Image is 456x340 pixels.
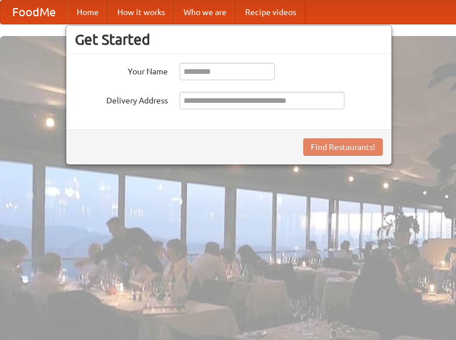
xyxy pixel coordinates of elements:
[75,92,168,106] label: Delivery Address
[174,1,236,24] a: Who we are
[303,138,383,156] button: Find Restaurants!
[67,1,108,24] a: Home
[236,1,306,24] a: Recipe videos
[108,1,174,24] a: How it works
[75,63,168,77] label: Your Name
[1,1,67,24] a: FoodMe
[75,31,383,48] h3: Get Started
